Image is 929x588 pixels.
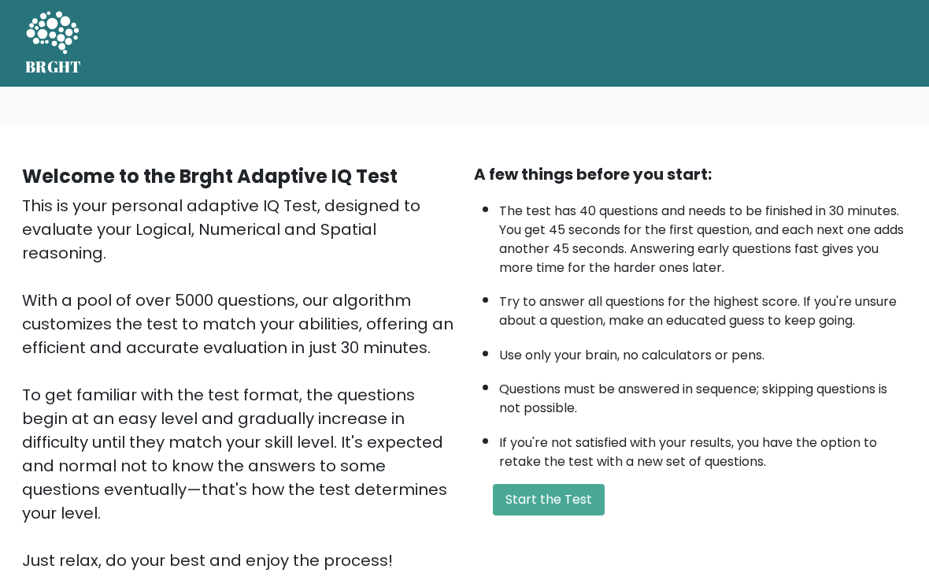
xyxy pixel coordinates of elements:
[493,484,605,515] button: Start the Test
[22,194,455,572] div: This is your personal adaptive IQ Test, designed to evaluate your Logical, Numerical and Spatial ...
[499,426,907,471] li: If you're not satisfied with your results, you have the option to retake the test with a new set ...
[499,338,907,365] li: Use only your brain, no calculators or pens.
[474,162,907,186] div: A few things before you start:
[499,285,907,330] li: Try to answer all questions for the highest score. If you're unsure about a question, make an edu...
[499,372,907,418] li: Questions must be answered in sequence; skipping questions is not possible.
[22,163,398,189] b: Welcome to the Brght Adaptive IQ Test
[25,58,82,76] h5: BRGHT
[25,6,82,80] a: BRGHT
[499,194,907,277] li: The test has 40 questions and needs to be finished in 30 minutes. You get 45 seconds for the firs...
